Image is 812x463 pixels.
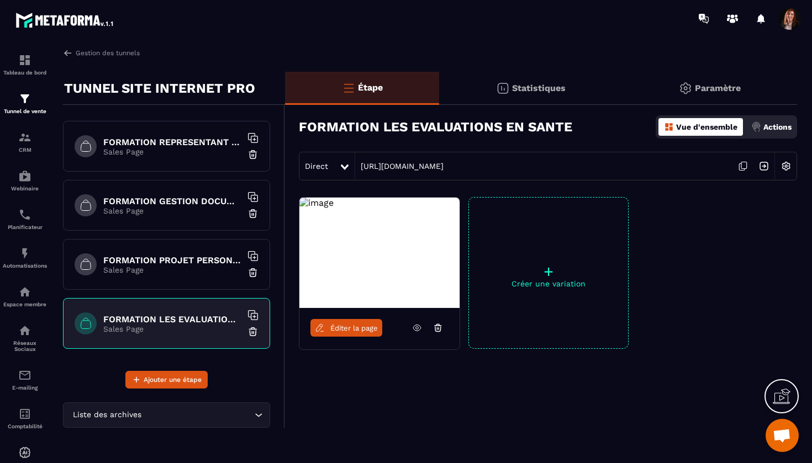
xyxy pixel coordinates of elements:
[125,371,208,389] button: Ajouter une étape
[18,369,31,382] img: email
[695,83,741,93] p: Paramètre
[342,81,355,94] img: bars-o.4a397970.svg
[664,122,674,132] img: dashboard-orange.40269519.svg
[3,340,47,352] p: Réseaux Sociaux
[679,82,692,95] img: setting-gr.5f69749f.svg
[103,255,241,265] h6: FORMATION PROJET PERSONNALISE
[766,419,799,452] a: Ouvrir le chat
[3,263,47,269] p: Automatisations
[496,82,509,95] img: stats.20deebd0.svg
[103,137,241,147] h6: FORMATION REPRESENTANT AU CVS
[103,324,241,333] p: Sales Page
[247,267,259,278] img: trash
[70,409,144,421] span: Liste des archives
[3,108,47,114] p: Tunnel de vente
[18,324,31,337] img: social-network
[3,385,47,391] p: E-mailing
[310,319,382,337] a: Éditer la page
[358,82,383,93] p: Étape
[3,161,47,200] a: automationsautomationsWebinaire
[330,324,378,332] span: Éditer la page
[3,423,47,429] p: Comptabilité
[103,196,241,206] h6: FORMATION GESTION DOCUMENTAIRE QUALITE
[3,45,47,84] a: formationformationTableau de bord
[103,314,241,324] h6: FORMATION LES EVALUATIONS EN SANTE
[18,446,31,459] img: automations
[3,277,47,316] a: automationsautomationsEspace membre
[18,169,31,183] img: automations
[18,247,31,260] img: automations
[776,156,797,177] img: setting-w.858f3a88.svg
[103,206,241,215] p: Sales Page
[247,149,259,160] img: trash
[3,123,47,161] a: formationformationCRM
[18,208,31,221] img: scheduler
[751,122,761,132] img: actions.d6e523a2.png
[469,279,628,288] p: Créer une variation
[18,285,31,299] img: automations
[18,92,31,105] img: formation
[18,54,31,67] img: formation
[299,198,334,208] img: image
[3,200,47,238] a: schedulerschedulerPlanificateur
[3,316,47,360] a: social-networksocial-networkRéseaux Sociaux
[3,185,47,191] p: Webinaire
[3,301,47,307] p: Espace membre
[15,10,115,30] img: logo
[103,147,241,156] p: Sales Page
[103,265,241,274] p: Sales Page
[763,123,792,131] p: Actions
[676,123,737,131] p: Vue d'ensemble
[144,374,202,385] span: Ajouter une étape
[3,399,47,438] a: accountantaccountantComptabilité
[63,48,73,58] img: arrow
[18,407,31,421] img: accountant
[144,409,252,421] input: Search for option
[299,119,572,135] h3: FORMATION LES EVALUATIONS EN SANTE
[247,208,259,219] img: trash
[3,84,47,123] a: formationformationTunnel de vente
[469,264,628,279] p: +
[247,326,259,337] img: trash
[355,162,444,171] a: [URL][DOMAIN_NAME]
[512,83,566,93] p: Statistiques
[3,238,47,277] a: automationsautomationsAutomatisations
[3,224,47,230] p: Planificateur
[305,162,328,171] span: Direct
[63,402,270,428] div: Search for option
[753,156,774,177] img: arrow-next.bcc2205e.svg
[3,147,47,153] p: CRM
[3,70,47,76] p: Tableau de bord
[63,48,140,58] a: Gestion des tunnels
[18,131,31,144] img: formation
[3,360,47,399] a: emailemailE-mailing
[64,77,255,99] p: TUNNEL SITE INTERNET PRO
